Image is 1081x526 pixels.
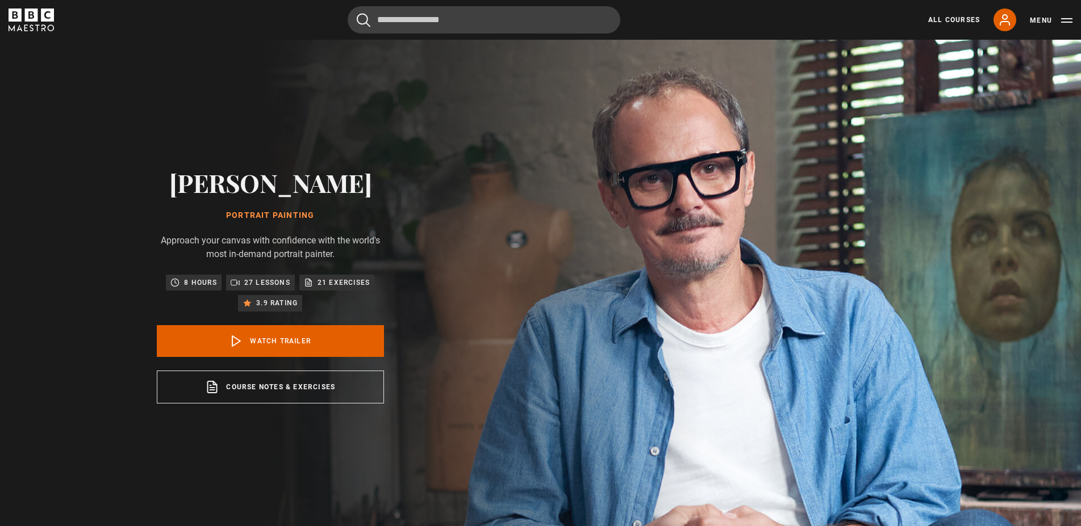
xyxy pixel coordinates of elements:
p: 27 lessons [244,277,290,288]
p: Approach your canvas with confidence with the world's most in-demand portrait painter. [157,234,384,261]
a: Course notes & exercises [157,371,384,403]
p: 21 exercises [318,277,370,288]
h1: Portrait Painting [157,211,384,220]
svg: BBC Maestro [9,9,54,31]
a: All Courses [928,15,980,25]
p: 3.9 rating [256,297,298,309]
button: Submit the search query [357,13,370,27]
button: Toggle navigation [1030,15,1072,26]
h2: [PERSON_NAME] [157,168,384,197]
a: Watch Trailer [157,325,384,357]
p: 8 hours [184,277,216,288]
input: Search [348,6,620,33]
